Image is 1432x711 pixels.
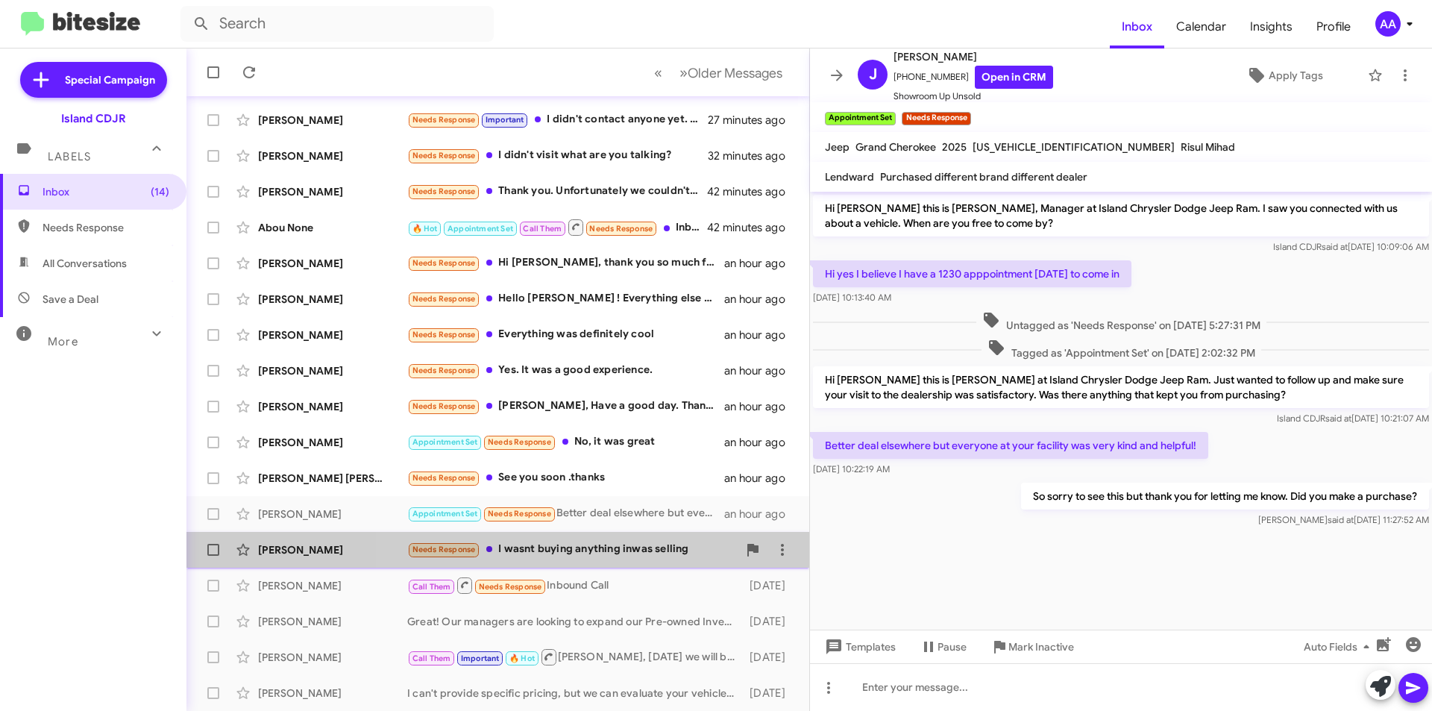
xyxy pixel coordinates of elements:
[942,140,967,154] span: 2025
[908,633,979,660] button: Pause
[938,633,967,660] span: Pause
[407,686,742,701] div: I can't provide specific pricing, but we can evaluate your vehicle to give you the best offer. Wo...
[412,437,478,447] span: Appointment Set
[1008,633,1074,660] span: Mark Inactive
[258,435,407,450] div: [PERSON_NAME]
[407,111,708,128] div: I didn't contact anyone yet. My lease is up in December
[488,437,551,447] span: Needs Response
[1292,633,1387,660] button: Auto Fields
[48,335,78,348] span: More
[407,183,708,200] div: Thank you. Unfortunately we couldn't strike a deal.
[902,112,970,125] small: Needs Response
[486,115,524,125] span: Important
[822,633,896,660] span: Templates
[412,366,476,375] span: Needs Response
[679,63,688,82] span: »
[894,66,1053,89] span: [PHONE_NUMBER]
[407,648,742,666] div: [PERSON_NAME], [DATE] we will be here from 9-7! Feel free to let me know what time might work bes...
[975,66,1053,89] a: Open in CRM
[1304,5,1363,48] a: Profile
[724,471,797,486] div: an hour ago
[258,148,407,163] div: [PERSON_NAME]
[412,187,476,196] span: Needs Response
[646,57,791,88] nav: Page navigation example
[412,258,476,268] span: Needs Response
[1238,5,1304,48] span: Insights
[407,576,742,595] div: Inbound Call
[813,292,891,303] span: [DATE] 10:13:40 AM
[708,148,797,163] div: 32 minutes ago
[412,582,451,592] span: Call Them
[258,578,407,593] div: [PERSON_NAME]
[461,654,500,663] span: Important
[1322,241,1348,252] span: said at
[412,473,476,483] span: Needs Response
[407,290,724,307] div: Hello [PERSON_NAME] ! Everything else was great Still shopping
[1208,62,1360,89] button: Apply Tags
[645,57,671,88] button: Previous
[976,311,1266,333] span: Untagged as 'Needs Response' on [DATE] 5:27:31 PM
[258,292,407,307] div: [PERSON_NAME]
[742,650,797,665] div: [DATE]
[258,328,407,342] div: [PERSON_NAME]
[982,339,1261,360] span: Tagged as 'Appointment Set' on [DATE] 2:02:32 PM
[43,184,169,199] span: Inbox
[48,150,91,163] span: Labels
[1304,633,1375,660] span: Auto Fields
[258,507,407,521] div: [PERSON_NAME]
[43,292,98,307] span: Save a Deal
[724,328,797,342] div: an hour ago
[258,614,407,629] div: [PERSON_NAME]
[258,650,407,665] div: [PERSON_NAME]
[151,184,169,199] span: (14)
[65,72,155,87] span: Special Campaign
[407,469,724,486] div: See you soon .thanks
[258,256,407,271] div: [PERSON_NAME]
[1277,413,1429,424] span: Island CDJR [DATE] 10:21:07 AM
[258,113,407,128] div: [PERSON_NAME]
[407,362,724,379] div: Yes. It was a good experience.
[258,399,407,414] div: [PERSON_NAME]
[810,633,908,660] button: Templates
[979,633,1086,660] button: Mark Inactive
[412,151,476,160] span: Needs Response
[407,505,724,522] div: Better deal elsewhere but everyone at your facility was very kind and helpful!
[258,220,407,235] div: Abou None
[1375,11,1401,37] div: AA
[412,224,438,234] span: 🔥 Hot
[258,542,407,557] div: [PERSON_NAME]
[407,398,724,415] div: [PERSON_NAME], Have a good day. Thank you for your time.
[258,686,407,701] div: [PERSON_NAME]
[742,686,797,701] div: [DATE]
[708,113,797,128] div: 27 minutes ago
[1164,5,1238,48] span: Calendar
[407,218,708,237] div: Inbound Call
[1325,413,1351,424] span: said at
[742,614,797,629] div: [DATE]
[412,115,476,125] span: Needs Response
[1181,140,1235,154] span: Risul Mihad
[258,184,407,199] div: [PERSON_NAME]
[412,330,476,339] span: Needs Response
[412,545,476,554] span: Needs Response
[407,433,724,451] div: No, it was great
[1021,483,1429,510] p: So sorry to see this but thank you for letting me know. Did you make a purchase?
[724,435,797,450] div: an hour ago
[509,654,535,663] span: 🔥 Hot
[724,399,797,414] div: an hour ago
[708,220,797,235] div: 42 minutes ago
[724,292,797,307] div: an hour ago
[407,326,724,343] div: Everything was definitely cool
[813,260,1131,287] p: Hi yes I believe I have a 1230 apppointment [DATE] to come in
[258,363,407,378] div: [PERSON_NAME]
[61,111,126,126] div: Island CDJR
[894,48,1053,66] span: [PERSON_NAME]
[412,509,478,519] span: Appointment Set
[813,432,1208,459] p: Better deal elsewhere but everyone at your facility was very kind and helpful!
[258,471,407,486] div: [PERSON_NAME] [PERSON_NAME]
[813,366,1429,408] p: Hi [PERSON_NAME] this is [PERSON_NAME] at Island Chrysler Dodge Jeep Ram. Just wanted to follow u...
[412,294,476,304] span: Needs Response
[523,224,562,234] span: Call Them
[1273,241,1429,252] span: Island CDJR [DATE] 10:09:06 AM
[813,195,1429,237] p: Hi [PERSON_NAME] this is [PERSON_NAME], Manager at Island Chrysler Dodge Jeep Ram. I saw you conn...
